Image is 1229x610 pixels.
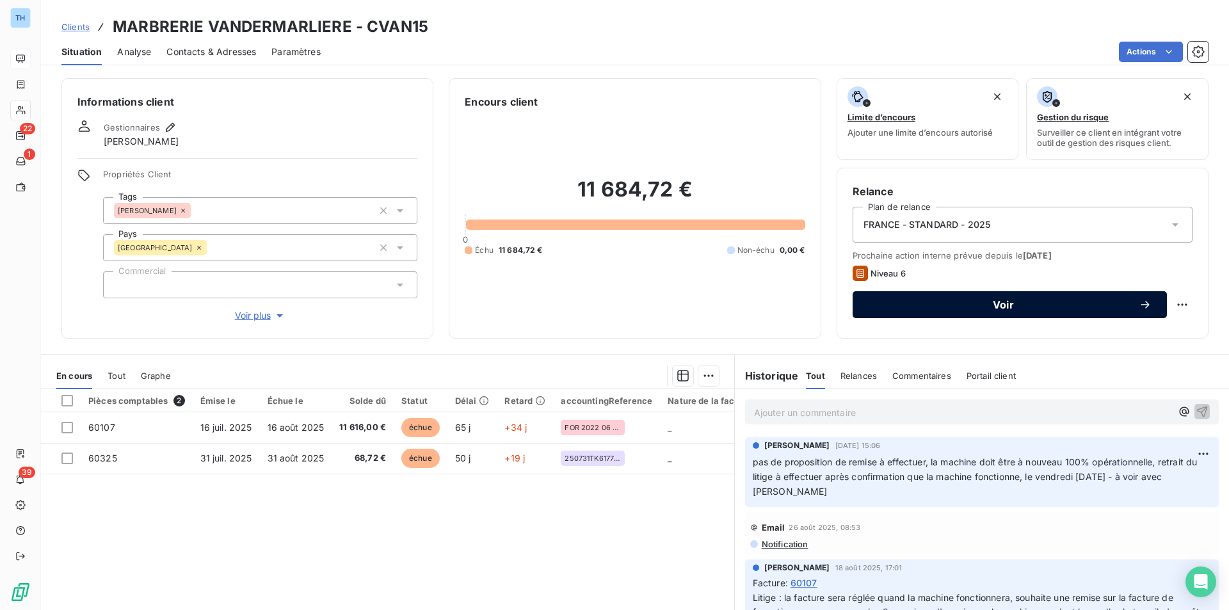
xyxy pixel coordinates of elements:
[19,467,35,478] span: 39
[837,78,1019,160] button: Limite d’encoursAjouter une limite d’encours autorisé
[200,422,252,433] span: 16 juil. 2025
[88,422,115,433] span: 60107
[565,424,621,431] span: FOR 2022 06 9515
[108,371,125,381] span: Tout
[789,524,860,531] span: 26 août 2025, 08:53
[504,396,545,406] div: Retard
[840,371,877,381] span: Relances
[780,245,805,256] span: 0,00 €
[117,45,151,58] span: Analyse
[853,291,1167,318] button: Voir
[166,45,256,58] span: Contacts & Adresses
[668,453,671,463] span: _
[1023,250,1052,261] span: [DATE]
[864,218,991,231] span: FRANCE - STANDARD - 2025
[103,169,417,187] span: Propriétés Client
[871,268,906,278] span: Niveau 6
[465,177,805,215] h2: 11 684,72 €
[499,245,543,256] span: 11 684,72 €
[191,205,201,216] input: Ajouter une valeur
[104,122,160,132] span: Gestionnaires
[118,207,177,214] span: [PERSON_NAME]
[10,8,31,28] div: TH
[88,395,185,406] div: Pièces comptables
[806,371,825,381] span: Tout
[24,148,35,160] span: 1
[88,453,117,463] span: 60325
[200,453,252,463] span: 31 juil. 2025
[967,371,1016,381] span: Portail client
[455,422,471,433] span: 65 j
[892,371,951,381] span: Commentaires
[835,564,903,572] span: 18 août 2025, 17:01
[401,418,440,437] span: échue
[791,576,817,590] span: 60107
[764,440,830,451] span: [PERSON_NAME]
[268,396,325,406] div: Échue le
[668,422,671,433] span: _
[465,94,538,109] h6: Encours client
[235,309,286,322] span: Voir plus
[61,22,90,32] span: Clients
[1185,566,1216,597] div: Open Intercom Messenger
[271,45,321,58] span: Paramètres
[760,539,808,549] span: Notification
[114,279,124,291] input: Ajouter une valeur
[104,135,179,148] span: [PERSON_NAME]
[1026,78,1209,160] button: Gestion du risqueSurveiller ce client en intégrant votre outil de gestion des risques client.
[868,300,1139,310] span: Voir
[20,123,35,134] span: 22
[141,371,171,381] span: Graphe
[200,396,252,406] div: Émise le
[753,576,788,590] span: Facture :
[847,127,993,138] span: Ajouter une limite d’encours autorisé
[118,244,193,252] span: [GEOGRAPHIC_DATA]
[10,582,31,602] img: Logo LeanPay
[61,20,90,33] a: Clients
[61,45,102,58] span: Situation
[762,522,785,533] span: Email
[853,184,1193,199] h6: Relance
[463,234,468,245] span: 0
[339,421,386,434] span: 11 616,00 €
[77,94,417,109] h6: Informations client
[847,112,915,122] span: Limite d’encours
[504,422,527,433] span: +34 j
[455,453,471,463] span: 50 j
[475,245,494,256] span: Échu
[753,456,1200,497] span: pas de proposition de remise à effectuer, la machine doit être à nouveau 100% opérationnelle, ret...
[1037,127,1198,148] span: Surveiller ce client en intégrant votre outil de gestion des risques client.
[103,309,417,323] button: Voir plus
[455,396,490,406] div: Délai
[113,15,428,38] h3: MARBRERIE VANDERMARLIERE - CVAN15
[735,368,799,383] h6: Historique
[668,396,751,406] div: Nature de la facture
[1037,112,1109,122] span: Gestion du risque
[207,242,217,253] input: Ajouter une valeur
[339,396,386,406] div: Solde dû
[561,396,652,406] div: accountingReference
[56,371,92,381] span: En cours
[504,453,525,463] span: +19 j
[268,422,325,433] span: 16 août 2025
[764,562,830,574] span: [PERSON_NAME]
[401,449,440,468] span: échue
[1119,42,1183,62] button: Actions
[339,452,386,465] span: 68,72 €
[565,454,621,462] span: 250731TK61770NG
[835,442,881,449] span: [DATE] 15:06
[401,396,440,406] div: Statut
[173,395,185,406] span: 2
[853,250,1193,261] span: Prochaine action interne prévue depuis le
[268,453,325,463] span: 31 août 2025
[737,245,775,256] span: Non-échu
